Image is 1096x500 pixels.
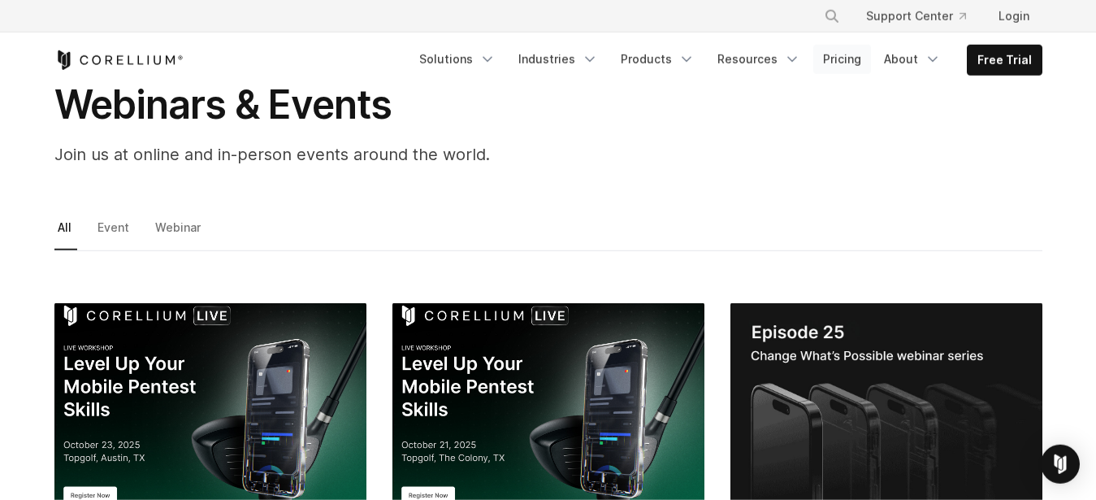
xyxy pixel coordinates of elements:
[54,80,704,129] h1: Webinars & Events
[54,50,184,70] a: Corellium Home
[874,45,951,74] a: About
[968,46,1042,75] a: Free Trial
[853,2,979,31] a: Support Center
[152,216,206,250] a: Webinar
[509,45,608,74] a: Industries
[813,45,871,74] a: Pricing
[409,45,505,74] a: Solutions
[1041,445,1080,484] div: Open Intercom Messenger
[409,45,1042,76] div: Navigation Menu
[817,2,847,31] button: Search
[611,45,704,74] a: Products
[94,216,135,250] a: Event
[54,216,77,250] a: All
[804,2,1042,31] div: Navigation Menu
[54,142,704,167] p: Join us at online and in-person events around the world.
[708,45,810,74] a: Resources
[986,2,1042,31] a: Login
